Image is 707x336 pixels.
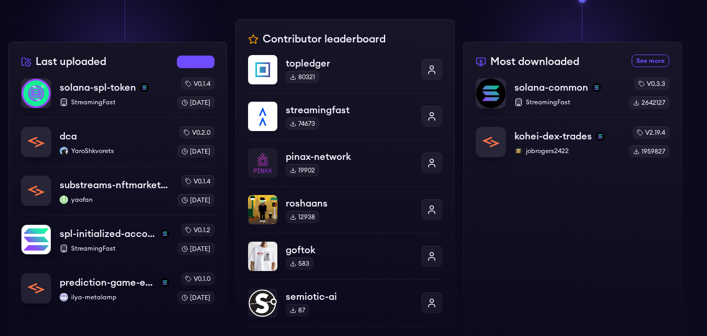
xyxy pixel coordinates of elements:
[248,195,277,224] img: roshaans
[286,56,412,71] p: topledger
[514,80,588,95] p: solana-common
[177,145,215,158] div: [DATE]
[181,273,215,285] div: v0.1.0
[21,274,51,303] img: prediction-game-events
[629,145,669,158] div: 1959827
[60,147,68,155] img: YaroShkvorets
[248,279,442,326] a: semiotic-aisemiotic-ai87
[248,55,277,84] img: topledger
[476,78,669,117] a: solana-commonsolana-commonsolanaStreamingFastv0.3.32642127
[21,79,51,108] img: solana-spl-token
[248,288,277,318] img: semiotic-ai
[629,96,669,109] div: 2642127
[21,166,215,215] a: substreams-nftmarketplacesubstreams-nftmarketplaceyaofanyaofanv0.1.4[DATE]
[21,117,215,166] a: dcadcaYaroShkvoretsYaroShkvoretsv0.2.0[DATE]
[592,83,601,92] img: solana
[248,186,442,233] a: roshaansroshaans12938
[633,126,669,139] div: v2.19.4
[60,98,169,106] p: StreamingFast
[514,129,592,144] p: kohei-dex-trades
[596,132,604,140] img: solana
[181,175,215,188] div: v0.1.4
[177,291,215,304] div: [DATE]
[286,164,319,177] div: 19902
[634,78,669,90] div: v0.3.3
[286,257,313,270] div: 583
[286,289,412,304] p: semiotic-ai
[21,264,215,304] a: prediction-game-eventsprediction-game-eventssolanailya-metalampilya-metalampv0.1.0[DATE]
[286,71,319,83] div: 80321
[514,147,621,155] p: jobrogers2422
[21,215,215,264] a: spl-initialized-accountspl-initialized-accountsolanaStreamingFastv0.1.2[DATE]
[248,55,442,93] a: topledgertopledger80321
[60,244,169,253] p: StreamingFast
[21,176,51,205] img: substreams-nftmarketplace
[248,93,442,139] a: streamingfaststreamingfast74673
[632,55,669,67] a: See more most downloaded packages
[161,230,169,238] img: solana
[60,293,68,301] img: ilya-metalamp
[60,147,169,155] p: YaroShkvorets
[161,278,169,287] img: solana
[181,78,215,90] div: v0.1.4
[514,147,523,155] img: jobrogers2422
[177,243,215,255] div: [DATE]
[476,79,506,108] img: solana-common
[60,178,169,192] p: substreams-nftmarketplace
[248,148,277,178] img: pinax-network
[21,78,215,117] a: solana-spl-tokensolana-spl-tokensolanaStreamingFastv0.1.4[DATE]
[286,211,319,223] div: 12938
[476,127,506,157] img: kohei-dex-trades
[286,117,319,130] div: 74673
[286,196,412,211] p: roshaans
[248,102,277,131] img: streamingfast
[60,226,156,241] p: spl-initialized-account
[248,233,442,279] a: goftokgoftok583
[21,127,51,157] img: dca
[60,293,169,301] p: ilya-metalamp
[21,225,51,254] img: spl-initialized-account
[286,149,412,164] p: pinax-network
[286,243,412,257] p: goftok
[177,96,215,109] div: [DATE]
[248,139,442,186] a: pinax-networkpinax-network19902
[181,224,215,236] div: v0.1.2
[476,117,669,158] a: kohei-dex-tradeskohei-dex-tradessolanajobrogers2422jobrogers2422v2.19.41959827
[248,242,277,271] img: goftok
[177,56,215,68] a: See more recently uploaded packages
[177,194,215,207] div: [DATE]
[60,80,136,95] p: solana-spl-token
[286,103,412,117] p: streamingfast
[60,196,68,204] img: yaofan
[140,83,149,92] img: solana
[286,304,309,317] div: 87
[60,129,77,144] p: dca
[60,275,156,290] p: prediction-game-events
[179,126,215,139] div: v0.2.0
[514,98,621,106] p: StreamingFast
[60,196,169,204] p: yaofan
